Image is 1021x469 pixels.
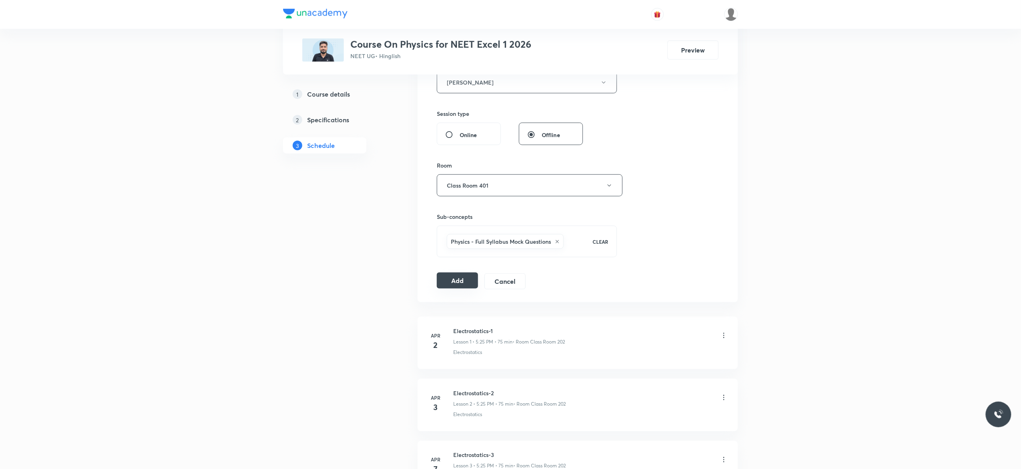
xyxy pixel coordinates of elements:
p: CLEAR [593,238,609,245]
h5: Specifications [307,115,349,125]
img: avatar [654,11,661,18]
h6: Electrostatics-2 [453,389,566,397]
h6: Apr [428,456,444,463]
p: 3 [293,141,302,150]
p: NEET UG • Hinglish [350,52,531,60]
img: Company Logo [283,9,348,18]
p: Electrostatics [453,349,482,356]
h6: Physics - Full Syllabus Mock Questions [451,237,551,246]
button: avatar [651,8,664,21]
p: • Room Class Room 202 [513,400,566,408]
button: [PERSON_NAME] [437,71,617,93]
h4: 3 [428,401,444,413]
a: 2Specifications [283,112,392,128]
h6: Session type [437,109,469,118]
h6: Room [437,161,452,170]
button: Add [437,273,478,289]
p: 1 [293,89,302,99]
h6: Apr [428,332,444,339]
a: 1Course details [283,86,392,102]
p: 2 [293,115,302,125]
h6: Sub-concepts [437,212,617,221]
h3: Course On Physics for NEET Excel 1 2026 [350,38,531,50]
h5: Course details [307,89,350,99]
a: Company Logo [283,9,348,20]
h6: Electrostatics-3 [453,451,566,459]
span: Offline [542,131,560,139]
img: Anuruddha Kumar [724,8,738,21]
h6: Apr [428,394,444,401]
h5: Schedule [307,141,335,150]
img: ttu [994,410,1003,419]
button: Preview [667,40,719,60]
button: Class Room 401 [437,174,623,196]
button: Cancel [484,273,526,289]
p: Electrostatics [453,411,482,418]
span: Online [460,131,477,139]
h4: 2 [428,339,444,351]
p: Lesson 1 • 5:25 PM • 75 min [453,338,513,346]
p: • Room Class Room 202 [513,338,565,346]
img: A95E7891-B41A-4D63-AC49-50EB07F6C69D_plus.png [302,38,344,62]
h6: Electrostatics-1 [453,327,565,335]
p: Lesson 2 • 5:25 PM • 75 min [453,400,513,408]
